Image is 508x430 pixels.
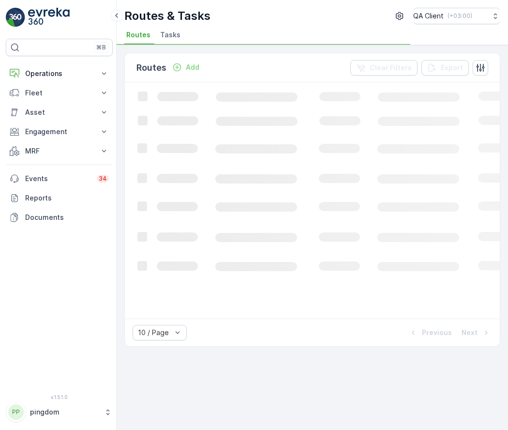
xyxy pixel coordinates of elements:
p: QA Client [413,11,444,21]
p: Add [186,62,199,72]
p: 34 [99,175,107,183]
p: Events [25,174,91,184]
p: Engagement [25,127,93,137]
button: QA Client(+03:00) [413,8,500,24]
p: ⌘B [96,44,106,51]
div: PP [8,404,24,420]
button: Previous [407,327,453,338]
span: Tasks [160,30,180,40]
p: Operations [25,69,93,78]
button: Export [421,60,469,76]
a: Events34 [6,169,113,188]
button: MRF [6,141,113,161]
p: ( +03:00 ) [448,12,472,20]
p: Clear Filters [370,63,412,73]
p: Asset [25,107,93,117]
p: Routes & Tasks [124,8,210,24]
p: MRF [25,146,93,156]
img: logo_light-DOdMpM7g.png [28,8,70,27]
p: Export [441,63,463,73]
p: Documents [25,213,109,222]
button: Asset [6,103,113,122]
p: pingdom [30,407,99,417]
span: Routes [126,30,150,40]
button: Add [168,61,203,73]
button: Next [461,327,492,338]
button: Operations [6,64,113,83]
button: Engagement [6,122,113,141]
a: Reports [6,188,113,208]
p: Routes [136,61,166,75]
img: logo [6,8,25,27]
p: Reports [25,193,109,203]
a: Documents [6,208,113,227]
p: Next [462,328,478,338]
p: Fleet [25,88,93,98]
span: v 1.51.0 [6,394,113,400]
button: PPpingdom [6,402,113,422]
p: Previous [422,328,452,338]
button: Fleet [6,83,113,103]
button: Clear Filters [350,60,418,76]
